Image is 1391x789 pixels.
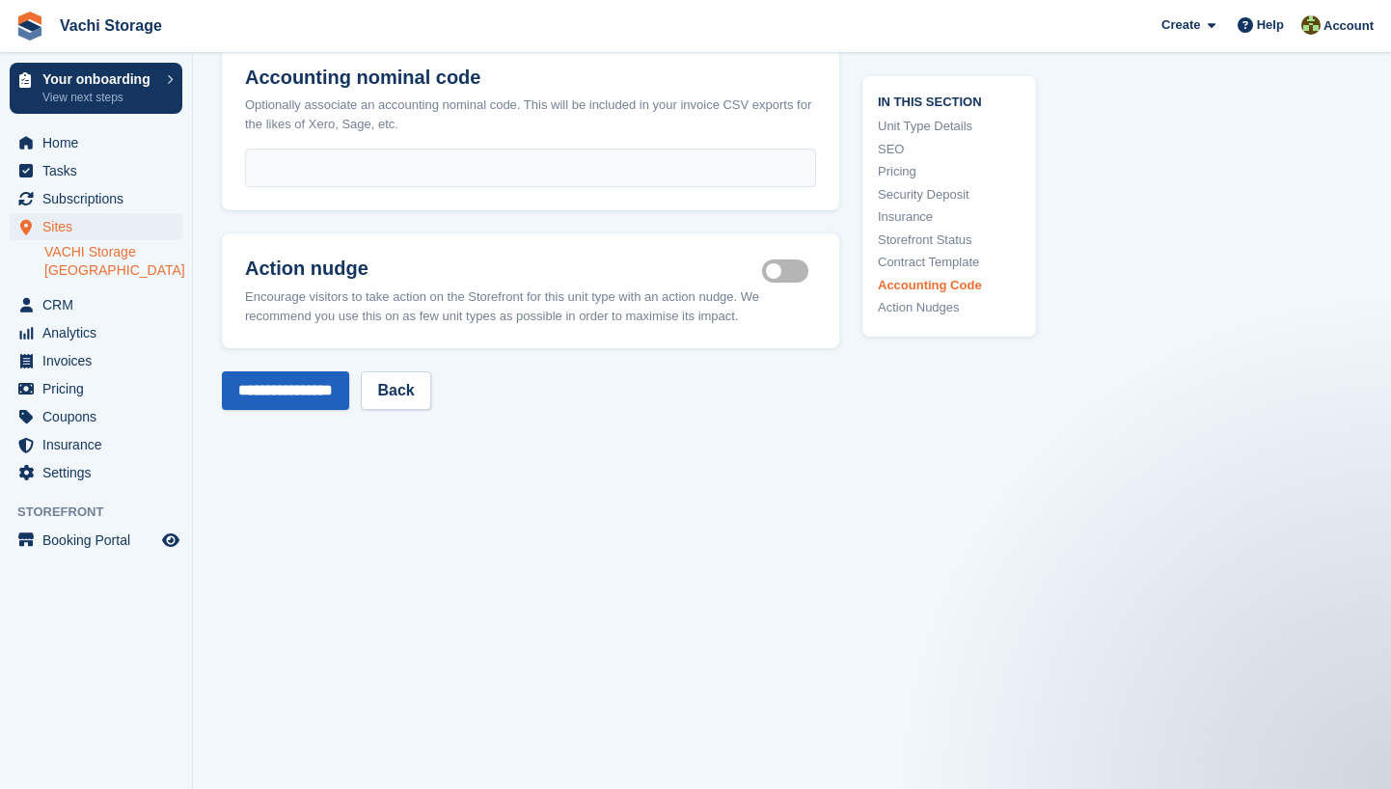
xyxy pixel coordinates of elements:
a: menu [10,431,182,458]
a: menu [10,347,182,374]
span: Storefront [17,503,192,522]
a: menu [10,129,182,156]
span: Coupons [42,403,158,430]
a: Unit Type Details [878,117,1021,136]
span: Sites [42,213,158,240]
span: CRM [42,291,158,318]
a: Action Nudges [878,298,1021,317]
a: Security Deposit [878,184,1021,204]
a: Preview store [159,529,182,552]
a: Accounting Code [878,275,1021,294]
a: Vachi Storage [52,10,170,41]
a: Storefront Status [878,230,1021,249]
div: Optionally associate an accounting nominal code. This will be included in your invoice CSV export... [245,95,816,133]
p: View next steps [42,89,157,106]
a: Contract Template [878,253,1021,272]
a: Your onboarding View next steps [10,63,182,114]
span: Create [1161,15,1200,35]
span: Help [1257,15,1284,35]
span: In this section [878,91,1021,109]
a: menu [10,157,182,184]
a: menu [10,527,182,554]
a: menu [10,459,182,486]
a: menu [10,403,182,430]
span: Invoices [42,347,158,374]
a: menu [10,291,182,318]
span: Tasks [42,157,158,184]
span: Home [42,129,158,156]
span: Booking Portal [42,527,158,554]
a: menu [10,375,182,402]
img: Anete Gre [1301,15,1321,35]
a: Back [361,371,430,410]
div: Encourage visitors to take action on the Storefront for this unit type with an action nudge. We r... [245,287,816,325]
span: Subscriptions [42,185,158,212]
label: Is active [762,270,816,273]
h2: Accounting nominal code [245,67,816,89]
a: Insurance [878,207,1021,227]
h2: Action nudge [245,257,762,280]
img: stora-icon-8386f47178a22dfd0bd8f6a31ec36ba5ce8667c1dd55bd0f319d3a0aa187defe.svg [15,12,44,41]
a: menu [10,185,182,212]
a: menu [10,213,182,240]
span: Settings [42,459,158,486]
a: Pricing [878,162,1021,181]
span: Account [1323,16,1374,36]
span: Pricing [42,375,158,402]
span: Analytics [42,319,158,346]
a: menu [10,319,182,346]
p: Your onboarding [42,72,157,86]
a: VACHI Storage [GEOGRAPHIC_DATA] [44,243,182,280]
a: SEO [878,139,1021,158]
span: Insurance [42,431,158,458]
